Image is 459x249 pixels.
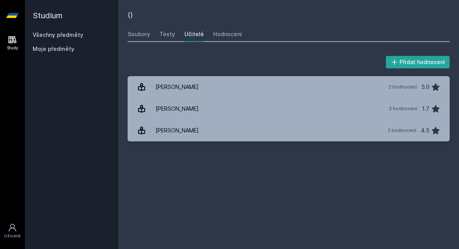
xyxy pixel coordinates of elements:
[128,76,450,98] a: [PERSON_NAME] 2 hodnocení 5.0
[389,106,417,112] div: 3 hodnocení
[422,101,429,117] div: 1.7
[33,45,74,53] span: Moje předměty
[421,123,429,138] div: 4.5
[213,30,242,38] div: Hodnocení
[2,31,23,55] a: Study
[128,98,450,120] a: [PERSON_NAME] 3 hodnocení 1.7
[184,26,204,42] a: Učitelé
[159,30,175,38] div: Testy
[184,30,204,38] div: Učitelé
[156,79,199,95] div: [PERSON_NAME]
[156,101,199,117] div: [PERSON_NAME]
[128,120,450,141] a: [PERSON_NAME] 2 hodnocení 4.5
[7,45,18,51] div: Study
[388,127,416,134] div: 2 hodnocení
[128,9,450,20] h2: ()
[213,26,242,42] a: Hodnocení
[386,56,450,68] button: Přidat hodnocení
[2,219,23,243] a: Uživatel
[4,233,21,239] div: Uživatel
[159,26,175,42] a: Testy
[128,30,150,38] div: Soubory
[389,84,417,90] div: 2 hodnocení
[156,123,199,138] div: [PERSON_NAME]
[33,31,83,38] a: Všechny předměty
[422,79,429,95] div: 5.0
[128,26,150,42] a: Soubory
